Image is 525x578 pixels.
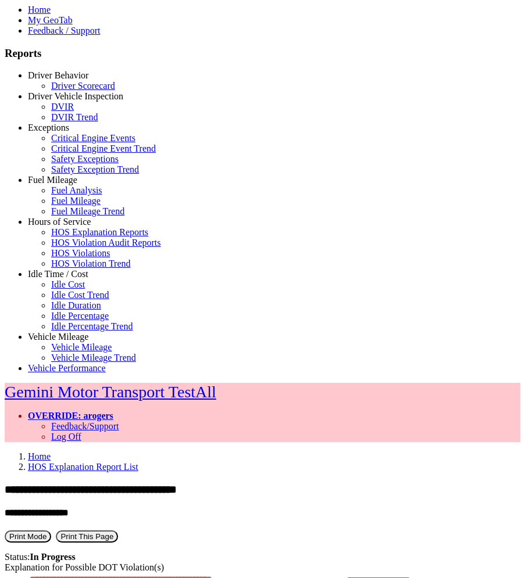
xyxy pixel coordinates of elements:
[28,15,73,25] a: My GeoTab
[51,432,81,441] a: Log Off
[28,462,138,472] a: HOS Explanation Report List
[28,269,88,279] a: Idle Time / Cost
[51,143,156,153] a: Critical Engine Event Trend
[28,411,113,421] a: OVERRIDE: arogers
[51,259,131,268] a: HOS Violation Trend
[51,227,148,237] a: HOS Explanation Reports
[51,112,98,122] a: DVIR Trend
[51,102,74,112] a: DVIR
[56,530,118,543] button: Print This Page
[51,279,85,289] a: Idle Cost
[30,552,76,562] strong: In Progress
[51,421,119,431] a: Feedback/Support
[28,91,123,101] a: Driver Vehicle Inspection
[28,363,106,373] a: Vehicle Performance
[28,217,91,227] a: Hours of Service
[51,290,109,300] a: Idle Cost Trend
[51,321,133,331] a: Idle Percentage Trend
[51,238,161,247] a: HOS Violation Audit Reports
[28,5,51,15] a: Home
[51,185,102,195] a: Fuel Analysis
[51,353,136,362] a: Vehicle Mileage Trend
[28,175,77,185] a: Fuel Mileage
[51,196,101,206] a: Fuel Mileage
[5,47,520,60] h3: Reports
[28,26,100,35] a: Feedback / Support
[28,123,69,132] a: Exceptions
[51,311,109,321] a: Idle Percentage
[51,206,124,216] a: Fuel Mileage Trend
[51,154,119,164] a: Safety Exceptions
[51,133,135,143] a: Critical Engine Events
[28,70,88,80] a: Driver Behavior
[51,342,112,352] a: Vehicle Mileage
[5,383,216,401] a: Gemini Motor Transport TestAll
[51,164,139,174] a: Safety Exception Trend
[51,248,110,258] a: HOS Violations
[5,530,51,543] button: Print Mode
[51,300,101,310] a: Idle Duration
[51,81,115,91] a: Driver Scorecard
[28,332,88,342] a: Vehicle Mileage
[28,451,51,461] a: Home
